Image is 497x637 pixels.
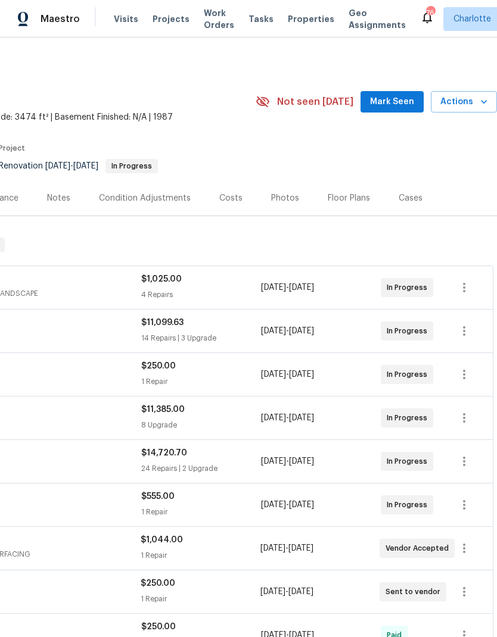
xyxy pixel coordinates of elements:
span: [DATE] [261,370,286,379]
span: Actions [440,95,487,110]
span: [DATE] [289,370,314,379]
span: Properties [288,13,334,25]
span: Vendor Accepted [386,542,453,554]
span: [DATE] [261,457,286,466]
span: [DATE] [261,501,286,509]
div: 8 Upgrade [141,419,261,431]
span: Charlotte [453,13,491,25]
span: [DATE] [260,544,285,552]
span: Visits [114,13,138,25]
span: Mark Seen [370,95,414,110]
span: - [261,325,314,337]
span: [DATE] [288,588,313,596]
span: - [261,282,314,293]
span: $250.00 [141,579,175,588]
span: $14,720.70 [141,449,187,457]
span: In Progress [387,282,432,293]
span: - [261,455,314,467]
div: 76 [426,7,434,19]
div: 14 Repairs | 3 Upgrade [141,332,261,344]
span: - [260,542,313,554]
span: [DATE] [289,283,314,292]
span: $250.00 [141,623,176,631]
span: Not seen [DATE] [277,96,353,108]
span: In Progress [387,325,432,337]
span: Maestro [41,13,80,25]
span: Geo Assignments [349,7,406,31]
div: Photos [271,192,299,204]
span: Projects [153,13,190,25]
div: 4 Repairs [141,289,261,301]
span: - [45,162,98,170]
span: [DATE] [261,283,286,292]
span: $11,385.00 [141,405,185,414]
span: In Progress [387,412,432,424]
button: Actions [431,91,497,113]
div: Cases [399,192,423,204]
span: [DATE] [289,457,314,466]
span: [DATE] [289,327,314,335]
span: [DATE] [289,501,314,509]
span: $1,044.00 [141,536,183,544]
div: 1 Repair [141,506,261,518]
span: $555.00 [141,492,175,501]
span: $250.00 [141,362,176,370]
span: [DATE] [261,414,286,422]
span: [DATE] [288,544,313,552]
span: Sent to vendor [386,586,445,598]
div: Floor Plans [328,192,370,204]
span: - [261,412,314,424]
span: $1,025.00 [141,275,182,283]
button: Mark Seen [361,91,424,113]
span: - [261,369,314,380]
span: Work Orders [204,7,234,31]
div: Notes [47,192,70,204]
div: 24 Repairs | 2 Upgrade [141,463,261,474]
span: $11,099.63 [141,318,184,327]
div: 1 Repair [141,549,260,561]
span: In Progress [387,369,432,380]
div: 1 Repair [141,593,260,605]
span: [DATE] [261,327,286,335]
span: [DATE] [45,162,70,170]
span: In Progress [387,499,432,511]
span: [DATE] [73,162,98,170]
span: [DATE] [260,588,285,596]
span: In Progress [107,163,157,170]
span: [DATE] [289,414,314,422]
span: - [260,586,313,598]
span: In Progress [387,455,432,467]
span: - [261,499,314,511]
div: 1 Repair [141,376,261,388]
div: Condition Adjustments [99,192,191,204]
span: Tasks [248,15,274,23]
div: Costs [219,192,243,204]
